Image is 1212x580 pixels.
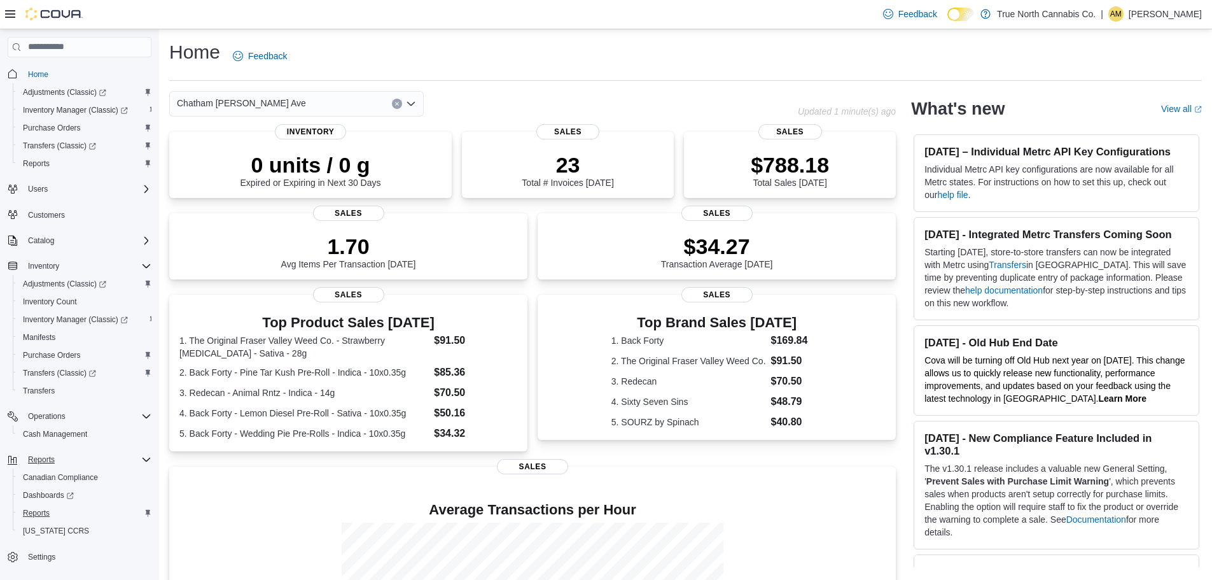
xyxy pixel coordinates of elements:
[681,287,753,302] span: Sales
[228,43,292,69] a: Feedback
[18,103,133,118] a: Inventory Manager (Classic)
[23,233,151,248] span: Catalog
[924,228,1188,241] h3: [DATE] - Integrated Metrc Transfers Coming Soon
[924,355,1185,404] span: Cova will be turning off Old Hub next year on [DATE]. This change allows us to quickly release ne...
[771,394,823,409] dd: $48.79
[23,429,87,439] span: Cash Management
[25,8,83,20] img: Cova
[18,523,151,539] span: Washington CCRS
[3,451,157,469] button: Reports
[18,156,151,171] span: Reports
[28,69,48,80] span: Home
[751,152,829,188] div: Total Sales [DATE]
[23,258,151,274] span: Inventory
[18,294,82,309] a: Inventory Count
[18,470,103,485] a: Canadian Compliance
[18,470,151,485] span: Canadian Compliance
[177,95,306,111] span: Chatham [PERSON_NAME] Ave
[18,312,133,327] a: Inventory Manager (Classic)
[23,66,151,82] span: Home
[23,472,98,483] span: Canadian Compliance
[771,353,823,369] dd: $91.50
[937,190,968,200] a: help file
[23,123,81,133] span: Purchase Orders
[926,476,1109,486] strong: Prevent Sales with Purchase Limit Warning
[1099,393,1146,404] a: Learn More
[18,103,151,118] span: Inventory Manager (Classic)
[3,257,157,275] button: Inventory
[18,156,55,171] a: Reports
[1129,6,1202,22] p: [PERSON_NAME]
[611,375,766,388] dt: 3. Redecan
[28,236,54,246] span: Catalog
[18,276,111,292] a: Adjustments (Classic)
[23,233,59,248] button: Catalog
[23,386,55,396] span: Transfers
[28,261,59,271] span: Inventory
[924,246,1188,309] p: Starting [DATE], store-to-store transfers can now be integrated with Metrc using in [GEOGRAPHIC_D...
[13,101,157,119] a: Inventory Manager (Classic)
[23,409,151,424] span: Operations
[1101,6,1103,22] p: |
[392,99,402,109] button: Clear input
[18,383,151,399] span: Transfers
[281,234,416,259] p: 1.70
[28,455,55,465] span: Reports
[1108,6,1124,22] div: Aaron McConnell
[13,469,157,486] button: Canadian Compliance
[18,138,101,153] a: Transfers (Classic)
[23,350,81,360] span: Purchase Orders
[758,124,822,139] span: Sales
[275,124,346,139] span: Inventory
[13,275,157,293] a: Adjustments (Classic)
[924,336,1188,349] h3: [DATE] - Old Hub End Date
[18,427,151,442] span: Cash Management
[23,159,50,169] span: Reports
[989,260,1026,270] a: Transfers
[18,138,151,153] span: Transfers (Classic)
[23,549,151,565] span: Settings
[611,416,766,428] dt: 5. SOURZ by Spinach
[28,184,48,194] span: Users
[13,346,157,364] button: Purchase Orders
[536,124,600,139] span: Sales
[924,432,1188,457] h3: [DATE] - New Compliance Feature Included in v1.30.1
[947,8,974,21] input: Dark Mode
[1110,6,1122,22] span: AM
[23,141,96,151] span: Transfers (Classic)
[28,411,66,421] span: Operations
[771,333,823,348] dd: $169.84
[434,426,517,441] dd: $34.32
[240,152,381,188] div: Expired or Expiring in Next 30 Days
[18,506,151,521] span: Reports
[3,407,157,425] button: Operations
[18,120,86,136] a: Purchase Orders
[497,459,568,474] span: Sales
[751,152,829,178] p: $788.18
[281,234,416,269] div: Avg Items Per Transaction [DATE]
[179,502,886,518] h4: Average Transactions per Hour
[13,522,157,540] button: [US_STATE] CCRS
[23,452,151,467] span: Reports
[3,206,157,224] button: Customers
[23,105,128,115] span: Inventory Manager (Classic)
[18,348,151,363] span: Purchase Orders
[23,181,53,197] button: Users
[434,365,517,380] dd: $85.36
[23,508,50,518] span: Reports
[997,6,1096,22] p: True North Cannabis Co.
[179,427,429,440] dt: 5. Back Forty - Wedding Pie Pre-Rolls - Indica - 10x0.35g
[23,368,96,378] span: Transfers (Classic)
[18,330,151,345] span: Manifests
[13,486,157,504] a: Dashboards
[3,548,157,566] button: Settings
[771,414,823,430] dd: $40.80
[13,364,157,382] a: Transfers (Classic)
[18,523,94,539] a: [US_STATE] CCRS
[13,504,157,522] button: Reports
[611,355,766,367] dt: 2. The Original Fraser Valley Weed Co.
[23,208,70,223] a: Customers
[434,406,517,421] dd: $50.16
